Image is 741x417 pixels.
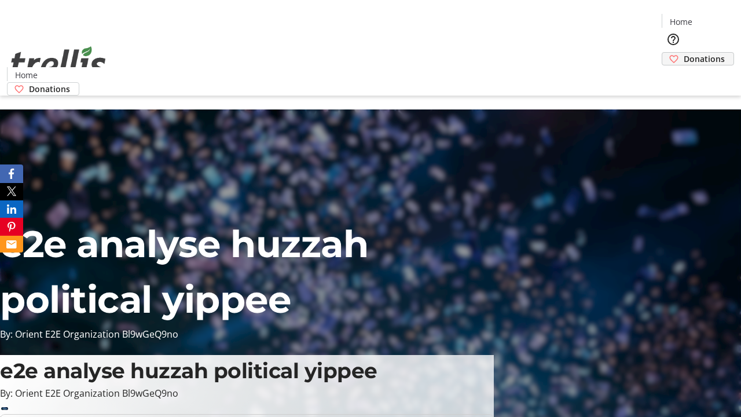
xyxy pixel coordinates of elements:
[662,16,699,28] a: Home
[8,69,45,81] a: Home
[662,28,685,51] button: Help
[662,52,734,65] a: Donations
[7,82,79,96] a: Donations
[662,65,685,89] button: Cart
[670,16,692,28] span: Home
[29,83,70,95] span: Donations
[684,53,725,65] span: Donations
[15,69,38,81] span: Home
[7,34,110,92] img: Orient E2E Organization Bl9wGeQ9no's Logo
